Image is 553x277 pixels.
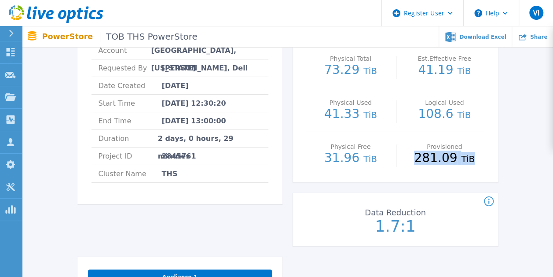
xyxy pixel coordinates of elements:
[363,66,377,76] span: TiB
[363,110,377,120] span: TiB
[99,59,162,77] span: Requested By
[346,218,445,234] p: 1.7:1
[313,144,388,150] p: Physical Free
[459,34,506,40] span: Download Excel
[42,32,198,42] p: PowerStore
[407,100,482,106] p: Logical Used
[99,112,162,129] span: End Time
[348,209,442,217] p: Data Reduction
[311,108,390,121] p: 41.33
[99,165,162,182] span: Cluster Name
[461,154,475,164] span: TiB
[405,108,484,121] p: 108.6
[533,9,539,16] span: VI
[457,110,471,120] span: TiB
[407,144,482,150] p: Provisioned
[311,64,390,77] p: 73.29
[99,130,158,147] span: Duration
[162,148,196,165] span: 2845761
[99,77,162,94] span: Date Created
[158,130,261,147] span: 2 days, 0 hours, 29 minutes
[162,59,248,77] span: [PERSON_NAME], Dell
[99,148,162,165] span: Project ID
[162,77,189,94] span: [DATE]
[530,34,547,40] span: Share
[405,152,484,165] p: 281.09
[151,42,261,59] span: [GEOGRAPHIC_DATA], [US_STATE]
[313,100,388,106] p: Physical Used
[100,32,197,42] span: TOB THS PowerStore
[162,95,226,112] span: [DATE] 12:30:20
[313,55,388,62] p: Physical Total
[162,112,226,129] span: [DATE] 13:00:00
[99,42,151,59] span: Account
[162,165,178,182] span: THS
[311,152,390,165] p: 31.96
[363,154,377,164] span: TiB
[407,55,482,62] p: Est.Effective Free
[99,95,162,112] span: Start Time
[405,64,484,77] p: 41.19
[457,66,471,76] span: TiB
